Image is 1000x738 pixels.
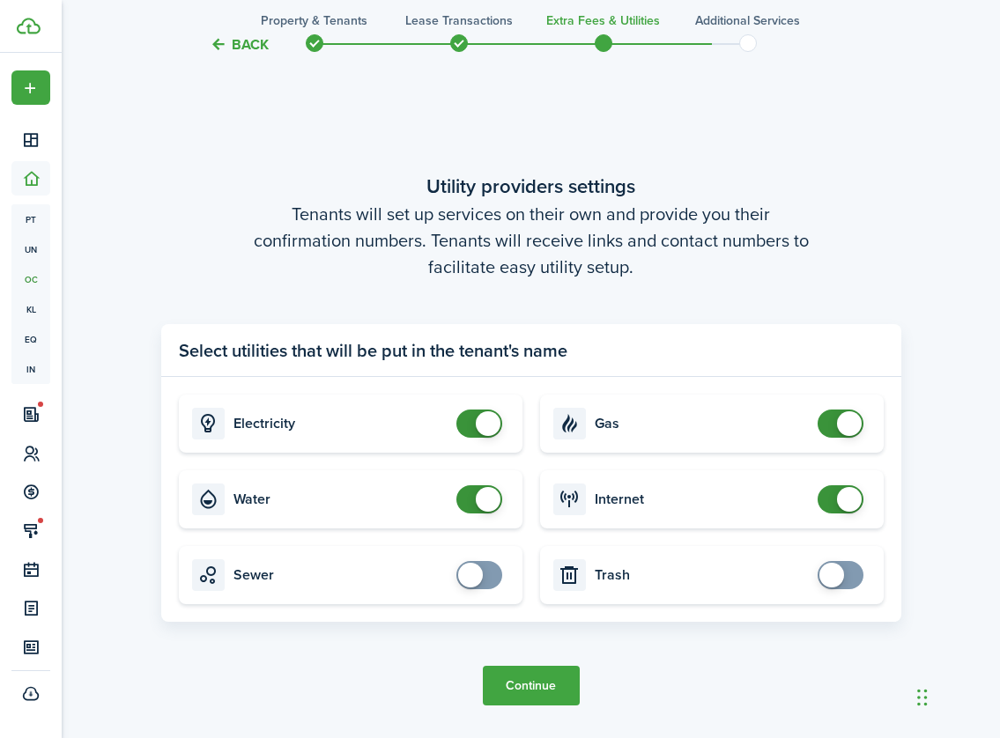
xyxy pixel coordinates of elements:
card-title: Sewer [233,567,448,583]
card-title: Internet [595,491,809,507]
card-title: Water [233,491,448,507]
a: in [11,354,50,384]
h3: Lease Transactions [405,11,513,30]
a: un [11,234,50,264]
card-title: Trash [595,567,809,583]
h3: Property & Tenants [261,11,367,30]
card-title: Gas [595,416,809,432]
card-title: Electricity [233,416,448,432]
panel-main-title: Select utilities that will be put in the tenant's name [179,337,567,364]
wizard-step-header-title: Utility providers settings [161,172,901,201]
button: Continue [483,666,580,705]
h3: Additional Services [695,11,800,30]
iframe: Chat Widget [912,653,1000,738]
img: TenantCloud [17,18,41,34]
a: oc [11,264,50,294]
button: Open menu [11,70,50,105]
div: Drag [917,671,928,724]
a: kl [11,294,50,324]
h3: Extra fees & Utilities [546,11,660,30]
button: Back [210,35,269,54]
a: pt [11,204,50,234]
wizard-step-header-description: Tenants will set up services on their own and provide you their confirmation numbers. Tenants wil... [161,201,901,280]
a: eq [11,324,50,354]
